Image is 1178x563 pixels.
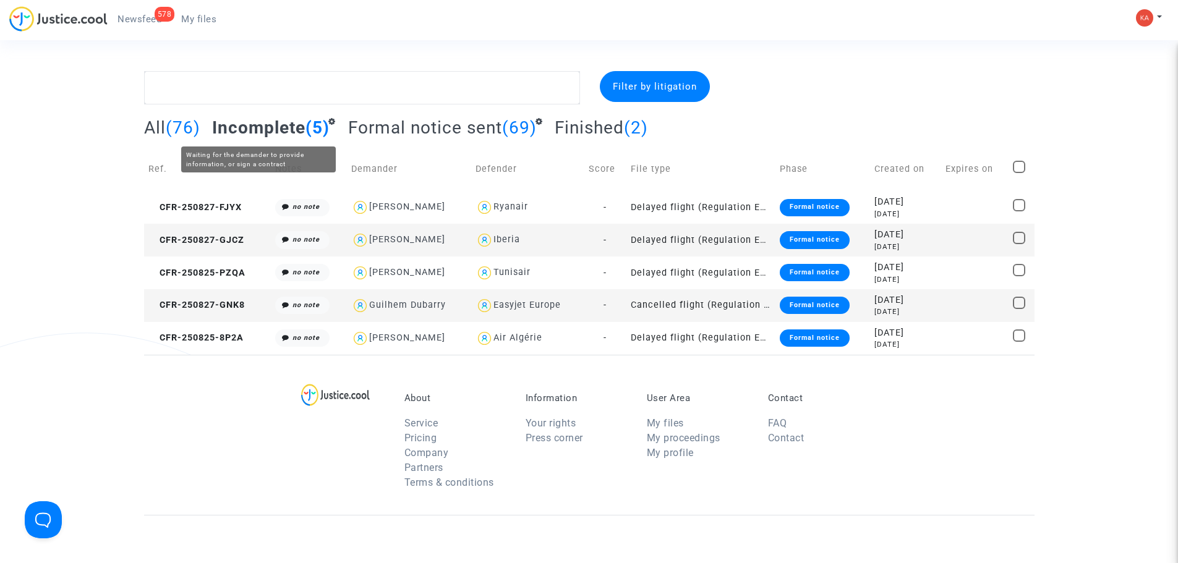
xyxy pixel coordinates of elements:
[271,147,346,191] td: Notes
[626,256,775,289] td: Delayed flight (Regulation EC 261/2004)
[874,228,936,242] div: [DATE]
[369,201,445,212] div: [PERSON_NAME]
[351,231,369,249] img: icon-user.svg
[171,10,226,28] a: My files
[348,117,502,138] span: Formal notice sent
[108,10,171,28] a: 578Newsfeed
[604,202,607,213] span: -
[604,235,607,245] span: -
[351,198,369,216] img: icon-user.svg
[404,392,507,404] p: About
[404,447,449,459] a: Company
[613,81,697,92] span: Filter by litigation
[148,300,245,310] span: CFR-250827-GNK8
[647,447,694,459] a: My profile
[768,432,805,444] a: Contact
[604,332,607,343] span: -
[604,268,607,278] span: -
[604,300,607,310] span: -
[471,147,584,191] td: Defender
[476,297,493,315] img: icon-user.svg
[404,432,437,444] a: Pricing
[1136,9,1153,27] img: 5313a9924b78e7fbfe8fb7f85326e248
[493,332,542,343] div: Air Algérie
[292,268,320,276] i: no note
[9,6,108,32] img: jc-logo.svg
[874,326,936,340] div: [DATE]
[780,297,850,314] div: Formal notice
[647,392,749,404] p: User Area
[292,301,320,309] i: no note
[874,339,936,350] div: [DATE]
[493,300,561,310] div: Easyjet Europe
[874,261,936,274] div: [DATE]
[626,147,775,191] td: File type
[347,147,471,191] td: Demander
[493,267,531,277] div: Tunisair
[181,14,216,25] span: My files
[476,198,493,216] img: icon-user.svg
[493,201,528,212] div: Ryanair
[351,297,369,315] img: icon-user.svg
[874,242,936,252] div: [DATE]
[647,417,684,429] a: My files
[626,191,775,224] td: Delayed flight (Regulation EC 261/2004)
[526,417,576,429] a: Your rights
[292,235,320,243] i: no note
[780,199,850,216] div: Formal notice
[351,329,369,347] img: icon-user.svg
[526,432,583,444] a: Press corner
[780,231,850,248] div: Formal notice
[476,231,493,249] img: icon-user.svg
[148,332,244,343] span: CFR-250825-8P2A
[148,235,244,245] span: CFR-250827-GJCZ
[369,267,445,277] div: [PERSON_NAME]
[526,392,628,404] p: Information
[148,268,245,278] span: CFR-250825-PZQA
[941,147,1009,191] td: Expires on
[476,329,493,347] img: icon-user.svg
[292,334,320,342] i: no note
[870,147,941,191] td: Created on
[780,264,850,281] div: Formal notice
[502,117,537,138] span: (69)
[775,147,870,191] td: Phase
[874,294,936,307] div: [DATE]
[305,117,330,138] span: (5)
[584,147,627,191] td: Score
[476,264,493,282] img: icon-user.svg
[493,234,520,245] div: Iberia
[768,392,871,404] p: Contact
[301,384,370,406] img: logo-lg.svg
[404,462,443,473] a: Partners
[647,432,720,444] a: My proceedings
[874,209,936,219] div: [DATE]
[874,274,936,285] div: [DATE]
[166,117,200,138] span: (76)
[144,147,271,191] td: Ref.
[144,117,166,138] span: All
[780,329,850,347] div: Formal notice
[351,264,369,282] img: icon-user.svg
[148,202,242,213] span: CFR-250827-FJYX
[874,195,936,209] div: [DATE]
[626,322,775,355] td: Delayed flight (Regulation EC 261/2004)
[25,501,62,538] iframe: Help Scout Beacon - Open
[626,289,775,322] td: Cancelled flight (Regulation EC 261/2004)
[874,307,936,317] div: [DATE]
[404,476,494,488] a: Terms & conditions
[404,417,438,429] a: Service
[155,7,175,22] div: 578
[369,234,445,245] div: [PERSON_NAME]
[555,117,624,138] span: Finished
[292,203,320,211] i: no note
[212,117,305,138] span: Incomplete
[369,300,446,310] div: Guilhem Dubarry
[626,224,775,256] td: Delayed flight (Regulation EC 261/2004)
[768,417,787,429] a: FAQ
[624,117,648,138] span: (2)
[117,14,161,25] span: Newsfeed
[369,332,445,343] div: [PERSON_NAME]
